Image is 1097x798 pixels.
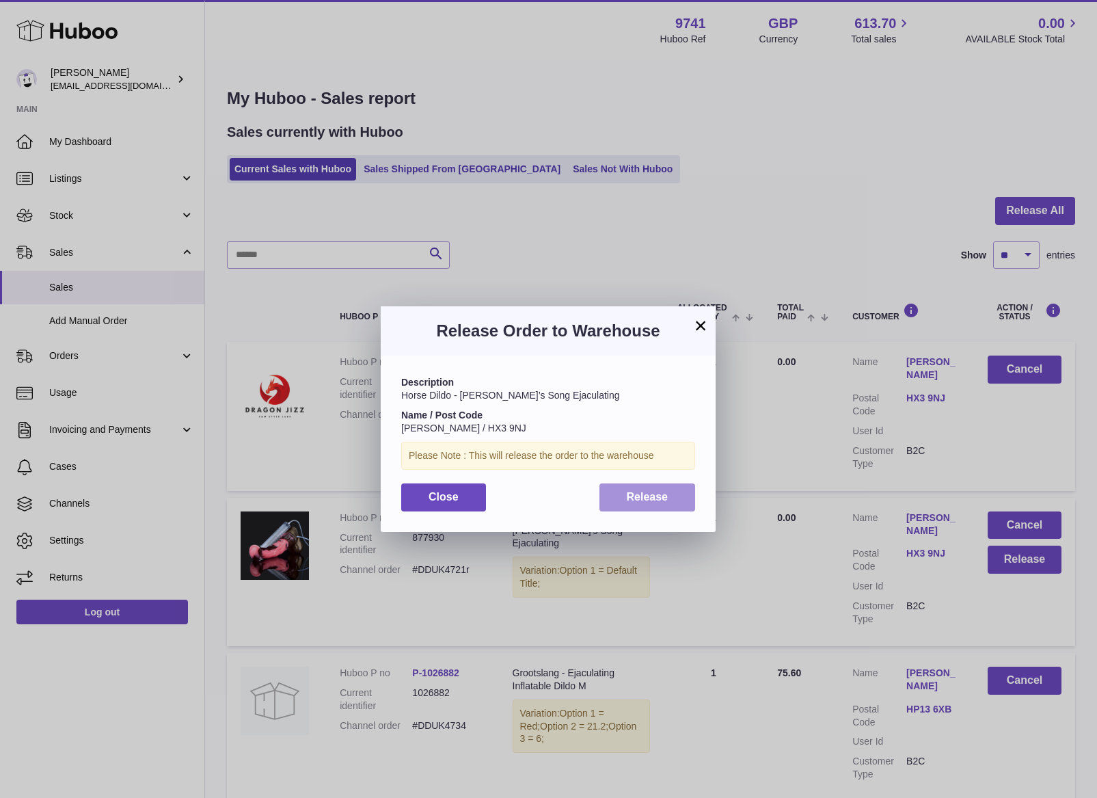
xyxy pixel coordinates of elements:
[627,491,668,503] span: Release
[599,483,696,511] button: Release
[401,320,695,342] h3: Release Order to Warehouse
[692,317,709,334] button: ×
[429,491,459,503] span: Close
[401,410,483,421] strong: Name / Post Code
[401,442,695,470] div: Please Note : This will release the order to the warehouse
[401,390,620,401] span: Horse Dildo - [PERSON_NAME]’s Song Ejaculating
[401,377,454,388] strong: Description
[401,423,526,434] span: [PERSON_NAME] / HX3 9NJ
[401,483,486,511] button: Close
